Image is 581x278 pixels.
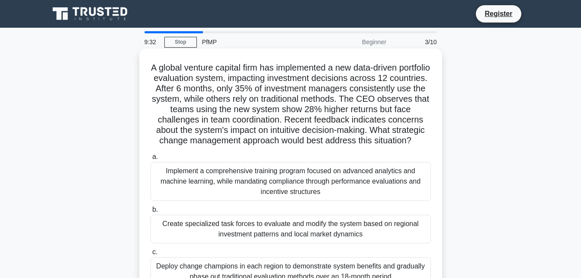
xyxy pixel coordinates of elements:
[151,162,431,201] div: Implement a comprehensive training program focused on advanced analytics and machine learning, wh...
[164,37,197,48] a: Stop
[139,33,164,51] div: 9:32
[392,33,442,51] div: 3/10
[479,8,517,19] a: Register
[316,33,392,51] div: Beginner
[197,33,316,51] div: PfMP
[152,153,158,160] span: a.
[152,206,158,213] span: b.
[152,248,157,255] span: c.
[150,62,432,146] h5: A global venture capital firm has implemented a new data-driven portfolio evaluation system, impa...
[151,215,431,243] div: Create specialized task forces to evaluate and modify the system based on regional investment pat...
